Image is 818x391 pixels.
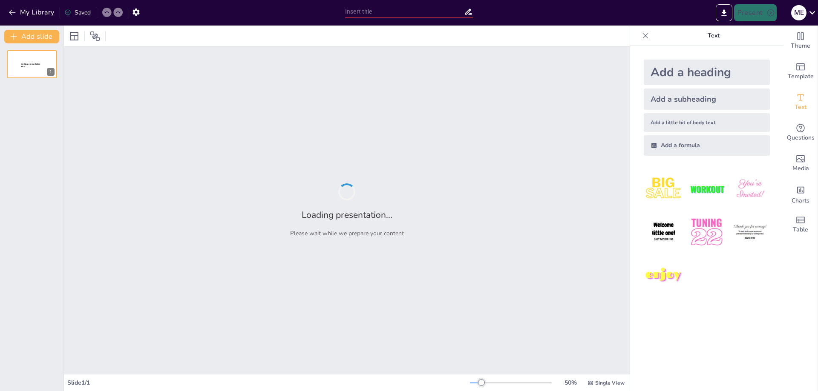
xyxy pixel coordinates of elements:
[644,88,770,110] div: Add a subheading
[792,196,809,205] span: Charts
[730,212,770,252] img: 6.jpeg
[783,179,818,209] div: Add charts and graphs
[791,4,806,21] button: M E
[783,148,818,179] div: Add images, graphics, shapes or video
[783,209,818,240] div: Add a table
[783,56,818,87] div: Add ready made slides
[644,212,683,252] img: 4.jpeg
[67,379,470,387] div: Slide 1 / 1
[734,4,777,21] button: Present
[644,256,683,295] img: 7.jpeg
[345,6,464,18] input: Insert title
[687,169,726,209] img: 2.jpeg
[21,63,40,68] span: Sendsteps presentation editor
[791,41,810,51] span: Theme
[47,68,55,76] div: 1
[644,135,770,156] div: Add a formula
[290,229,404,237] p: Please wait while we prepare your content
[560,379,581,387] div: 50 %
[783,87,818,117] div: Add text boxes
[90,31,100,41] span: Position
[687,212,726,252] img: 5.jpeg
[792,164,809,173] span: Media
[730,169,770,209] img: 3.jpeg
[783,26,818,56] div: Change the overall theme
[67,29,81,43] div: Layout
[4,30,59,43] button: Add slide
[644,169,683,209] img: 1.jpeg
[644,60,770,85] div: Add a heading
[64,9,91,17] div: Saved
[6,6,58,19] button: My Library
[783,117,818,148] div: Get real-time input from your audience
[795,103,806,112] span: Text
[791,5,806,20] div: M E
[793,225,808,234] span: Table
[302,209,392,221] h2: Loading presentation...
[716,4,732,21] button: Export to PowerPoint
[787,133,815,143] span: Questions
[644,113,770,132] div: Add a little bit of body text
[788,72,814,81] span: Template
[652,26,775,46] p: Text
[7,50,57,78] div: 1
[595,380,625,386] span: Single View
